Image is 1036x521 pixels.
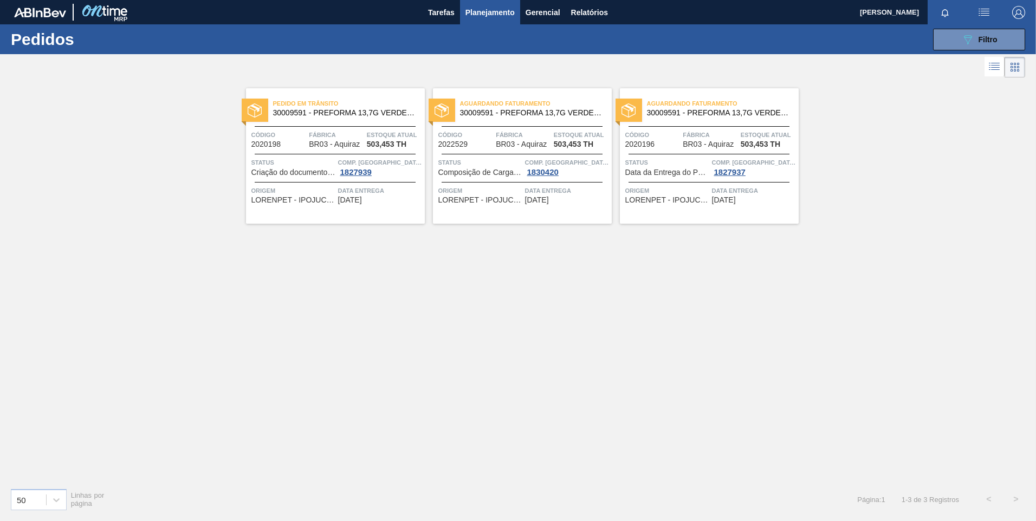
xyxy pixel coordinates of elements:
[857,496,885,504] span: Página : 1
[1012,6,1025,19] img: Logout
[979,35,998,44] span: Filtro
[338,157,422,177] a: Comp. [GEOGRAPHIC_DATA]1827939
[14,8,66,17] img: TNhmsLtSVTkK8tSr43FrP2fwEKptu5GPRR3wAAAABJRU5ErkJggg==
[1002,486,1029,513] button: >
[683,129,738,140] span: Fábrica
[338,168,374,177] div: 1827939
[625,168,709,177] span: Data da Entrega do Pedido Atrasada
[525,168,561,177] div: 1830420
[712,196,736,204] span: 11/09/2025
[251,129,307,140] span: Código
[438,140,468,148] span: 2022529
[338,157,422,168] span: Comp. Carga
[683,140,734,148] span: BR03 - Aquiraz
[975,486,1002,513] button: <
[525,157,609,177] a: Comp. [GEOGRAPHIC_DATA]1830420
[977,6,990,19] img: userActions
[496,140,547,148] span: BR03 - Aquiraz
[438,157,522,168] span: Status
[741,140,780,148] span: 503,453 TH
[712,157,796,168] span: Comp. Carga
[251,185,335,196] span: Origem
[625,157,709,168] span: Status
[338,185,422,196] span: Data entrega
[465,6,515,19] span: Planejamento
[525,157,609,168] span: Comp. Carga
[647,98,799,109] span: Aguardando Faturamento
[438,168,522,177] span: Composição de Carga Aceita
[612,88,799,224] a: statusAguardando Faturamento30009591 - PREFORMA 13,7G VERDE RECICLADACódigo2020196FábricaBR03 - A...
[525,196,549,204] span: 06/09/2025
[712,185,796,196] span: Data entrega
[309,129,364,140] span: Fábrica
[428,6,455,19] span: Tarefas
[309,140,360,148] span: BR03 - Aquiraz
[902,496,959,504] span: 1 - 3 de 3 Registros
[625,140,655,148] span: 2020196
[251,140,281,148] span: 2020198
[985,57,1005,77] div: Visão em Lista
[338,196,362,204] span: 04/09/2025
[460,109,603,117] span: 30009591 - PREFORMA 13,7G VERDE RECICLADA
[435,103,449,118] img: status
[554,140,593,148] span: 503,453 TH
[741,129,796,140] span: Estoque atual
[496,129,551,140] span: Fábrica
[367,129,422,140] span: Estoque atual
[625,196,709,204] span: LORENPET - IPOJUCA (PE)
[460,98,612,109] span: Aguardando Faturamento
[17,495,26,504] div: 50
[554,129,609,140] span: Estoque atual
[251,157,335,168] span: Status
[625,129,681,140] span: Código
[238,88,425,224] a: statusPedido em Trânsito30009591 - PREFORMA 13,7G VERDE RECICLADACódigo2020198FábricaBR03 - Aquir...
[71,491,105,507] span: Linhas por página
[273,98,425,109] span: Pedido em Trânsito
[571,6,608,19] span: Relatórios
[625,185,709,196] span: Origem
[438,129,494,140] span: Código
[273,109,416,117] span: 30009591 - PREFORMA 13,7G VERDE RECICLADA
[928,5,962,20] button: Notificações
[438,185,522,196] span: Origem
[425,88,612,224] a: statusAguardando Faturamento30009591 - PREFORMA 13,7G VERDE RECICLADACódigo2022529FábricaBR03 - A...
[251,168,335,177] span: Criação do documento VIM
[621,103,636,118] img: status
[248,103,262,118] img: status
[712,157,796,177] a: Comp. [GEOGRAPHIC_DATA]1827937
[712,168,748,177] div: 1827937
[526,6,560,19] span: Gerencial
[525,185,609,196] span: Data entrega
[438,196,522,204] span: LORENPET - IPOJUCA (PE)
[11,33,173,45] h1: Pedidos
[367,140,406,148] span: 503,453 TH
[251,196,335,204] span: LORENPET - IPOJUCA (PE)
[933,29,1025,50] button: Filtro
[647,109,790,117] span: 30009591 - PREFORMA 13,7G VERDE RECICLADA
[1005,57,1025,77] div: Visão em Cards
